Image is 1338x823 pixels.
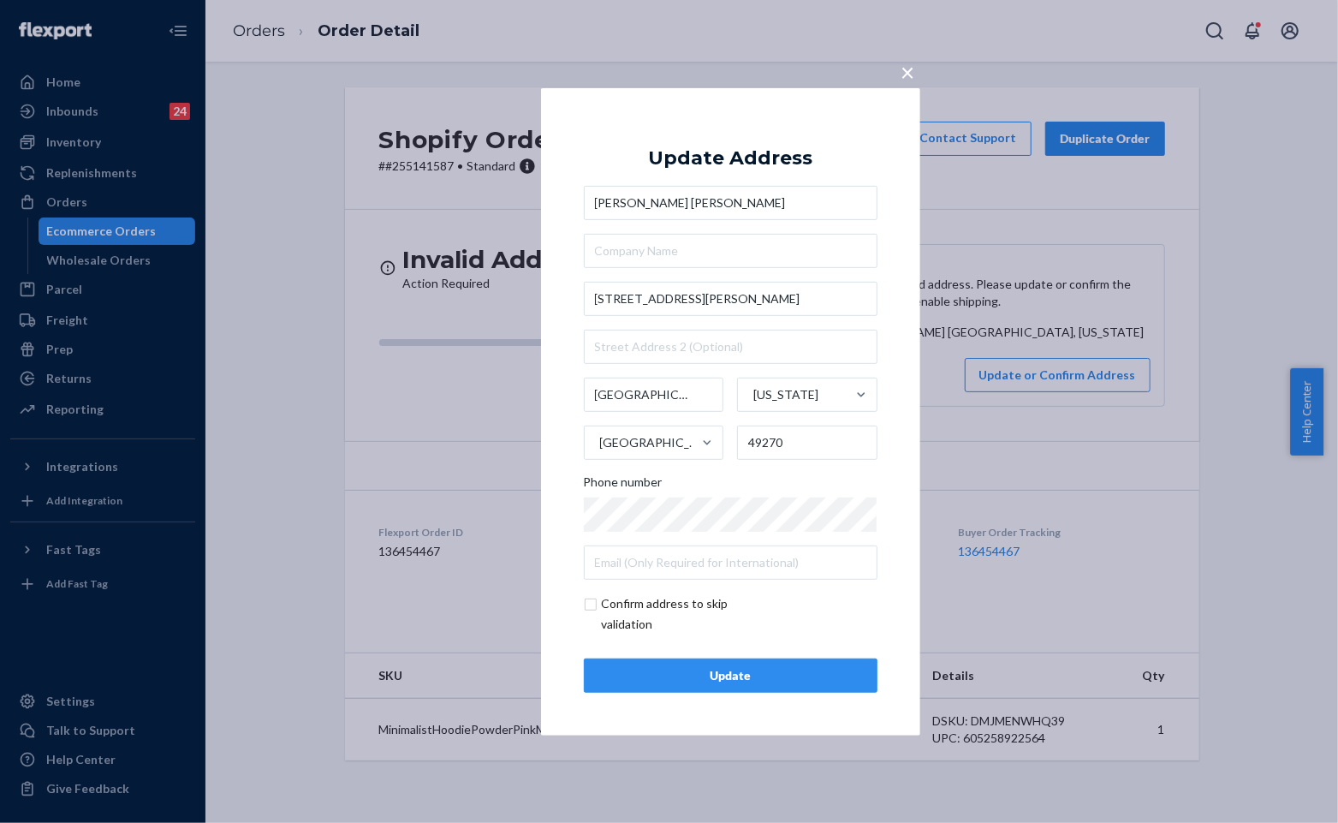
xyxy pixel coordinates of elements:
div: Update Address [648,147,812,168]
div: [US_STATE] [753,386,818,403]
input: Street Address 2 (Optional) [584,330,877,364]
input: City [584,378,724,412]
input: [GEOGRAPHIC_DATA] [598,426,600,460]
input: Company Name [584,234,877,268]
div: [GEOGRAPHIC_DATA] [600,434,701,451]
button: Update [584,659,877,693]
input: Email (Only Required for International) [584,546,877,580]
input: ZIP Code [737,426,877,460]
span: Phone number [584,474,663,498]
input: [US_STATE] [752,378,753,412]
span: × [901,57,915,86]
div: Update [598,667,863,684]
input: Street Address [584,282,877,316]
input: First & Last Name [584,186,877,220]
